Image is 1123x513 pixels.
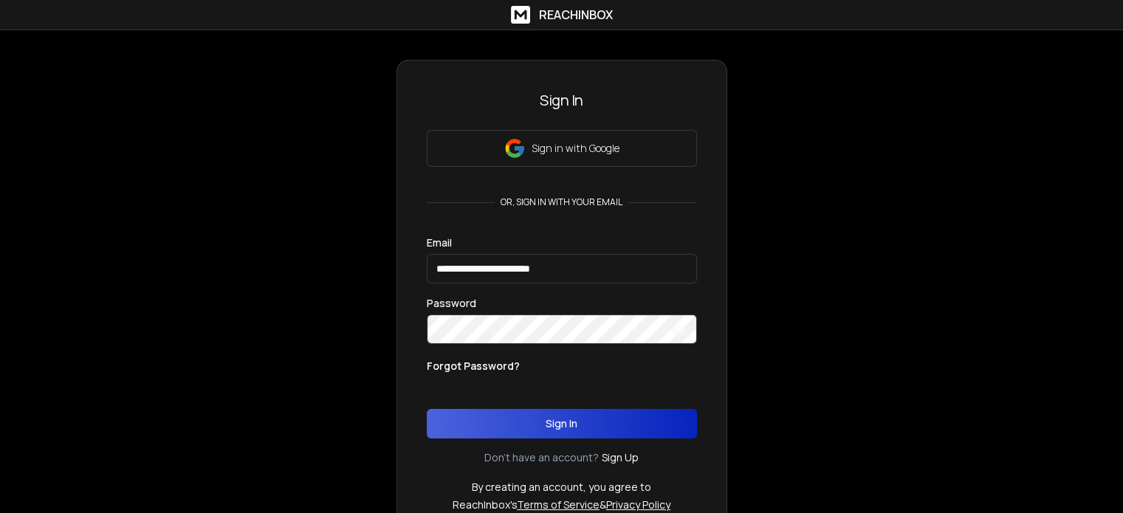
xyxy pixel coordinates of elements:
[453,497,670,512] p: ReachInbox's &
[484,450,599,465] p: Don't have an account?
[427,359,520,373] p: Forgot Password?
[427,298,476,309] label: Password
[427,409,697,438] button: Sign In
[606,497,670,512] a: Privacy Policy
[539,6,613,24] h1: ReachInbox
[427,130,697,167] button: Sign in with Google
[427,90,697,111] h3: Sign In
[495,196,628,208] p: or, sign in with your email
[427,238,452,248] label: Email
[602,450,639,465] a: Sign Up
[517,497,600,512] a: Terms of Service
[532,141,619,156] p: Sign in with Google
[472,480,651,495] p: By creating an account, you agree to
[511,6,613,24] a: ReachInbox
